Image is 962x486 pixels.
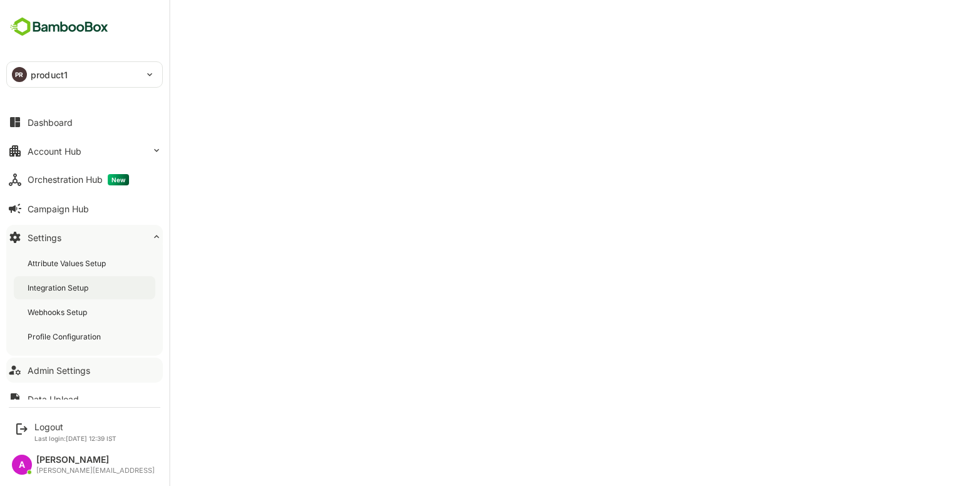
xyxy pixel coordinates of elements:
div: Dashboard [28,117,73,128]
button: Admin Settings [6,358,163,383]
button: Settings [6,225,163,250]
p: product1 [31,68,68,81]
p: Last login: [DATE] 12:39 IST [34,435,116,442]
div: Orchestration Hub [28,174,129,185]
span: New [108,174,129,185]
div: Logout [34,421,116,432]
div: A [12,455,32,475]
button: Campaign Hub [6,196,163,221]
button: Data Upload [6,386,163,411]
button: Orchestration HubNew [6,167,163,192]
div: [PERSON_NAME] [36,455,155,465]
div: Integration Setup [28,282,91,293]
div: PRproduct1 [7,62,162,87]
div: Admin Settings [28,365,90,376]
div: Campaign Hub [28,204,89,214]
img: BambooboxFullLogoMark.5f36c76dfaba33ec1ec1367b70bb1252.svg [6,15,112,39]
div: [PERSON_NAME][EMAIL_ADDRESS] [36,467,155,475]
div: Account Hub [28,146,81,157]
button: Account Hub [6,138,163,163]
div: PR [12,67,27,82]
div: Webhooks Setup [28,307,90,318]
div: Data Upload [28,394,79,405]
button: Dashboard [6,110,163,135]
div: Attribute Values Setup [28,258,108,269]
div: Settings [28,232,61,243]
div: Profile Configuration [28,331,103,342]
